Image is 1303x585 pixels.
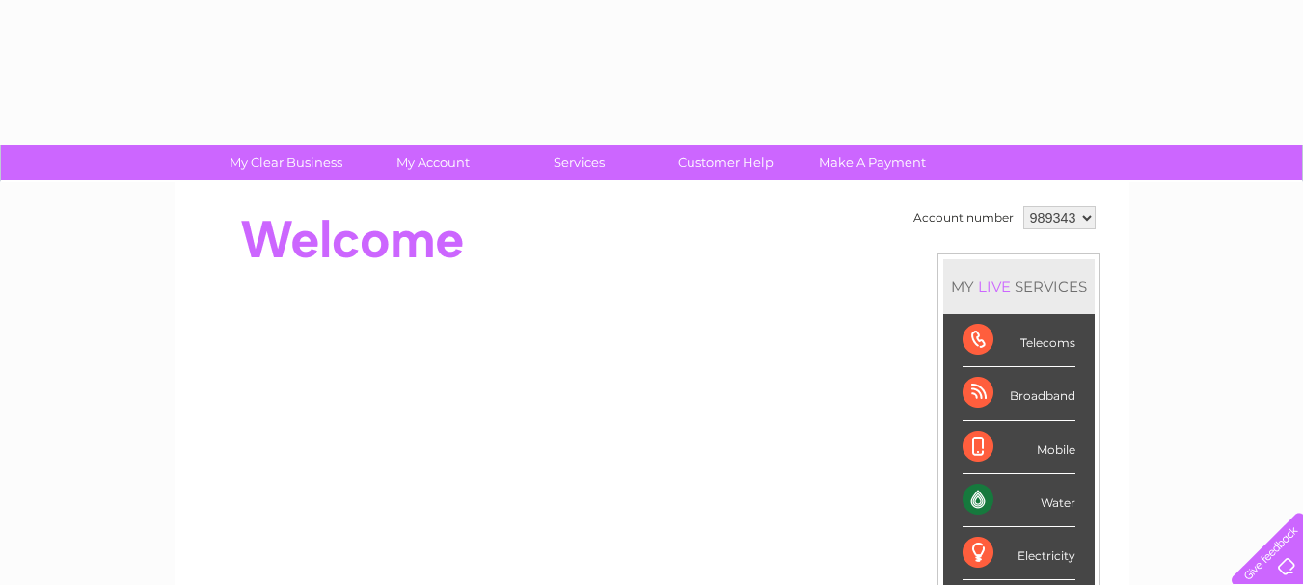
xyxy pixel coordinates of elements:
a: My Clear Business [206,145,366,180]
a: My Account [353,145,512,180]
a: Services [500,145,659,180]
a: Make A Payment [793,145,952,180]
div: Telecoms [963,314,1075,367]
div: Water [963,474,1075,527]
td: Account number [909,201,1018,234]
div: MY SERVICES [943,259,1095,314]
div: Electricity [963,527,1075,580]
div: Mobile [963,421,1075,474]
a: Customer Help [646,145,805,180]
div: LIVE [974,278,1015,296]
div: Broadband [963,367,1075,420]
